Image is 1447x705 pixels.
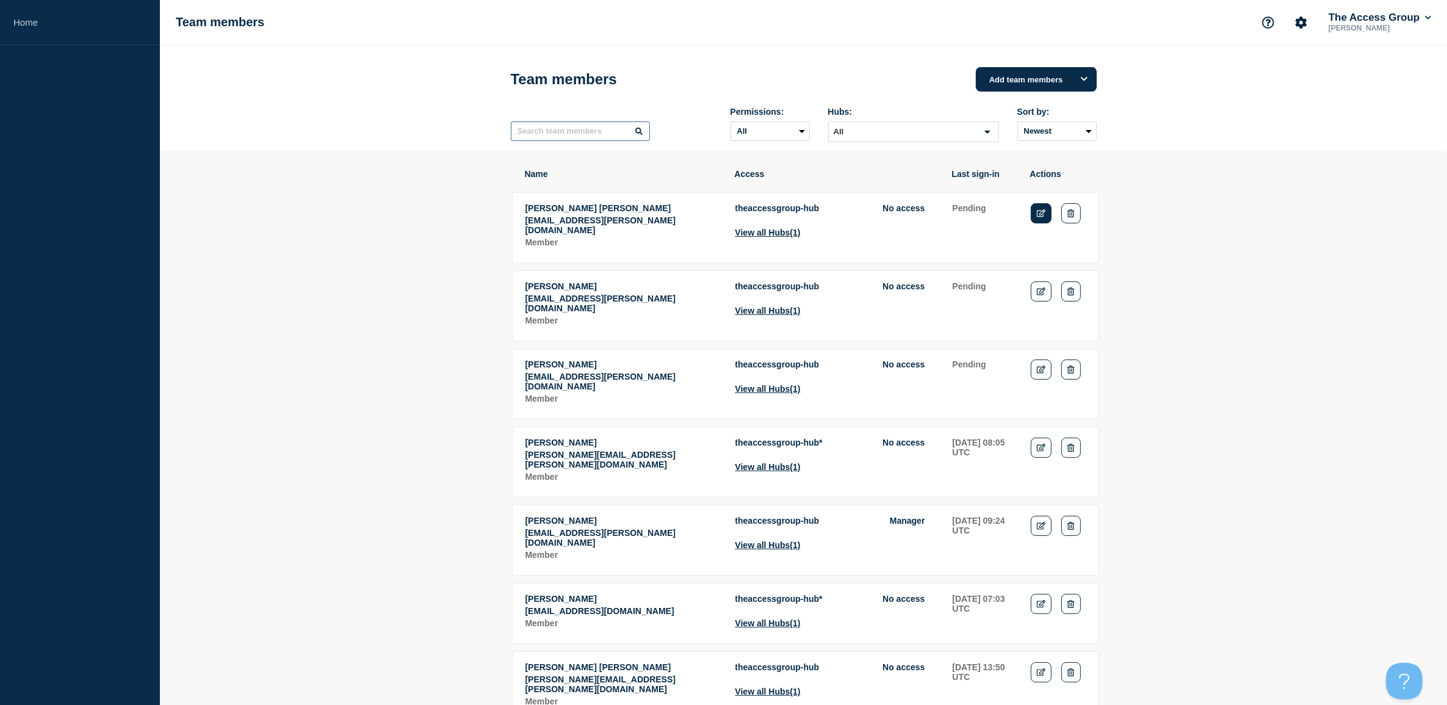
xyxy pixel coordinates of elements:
[1031,662,1052,682] a: Edit
[735,687,801,696] button: View all Hubs(1)
[511,121,650,141] input: Search team members
[952,515,1018,563] td: Last sign-in: 2025-09-17 09:24 UTC
[1031,516,1052,536] a: Edit
[882,662,925,672] span: No access
[525,360,722,369] p: Name: Oscar Nguyen
[735,594,925,604] li: Access to Hub theaccessgroup-hub with role No access
[525,662,722,672] p: Name: Jackson Turner
[525,372,722,391] p: Email: oscar.nguyen@theaccessgroup.com
[1061,594,1080,614] button: Delete
[525,203,722,213] p: Name: Sugnet Muehlberg
[1288,10,1314,35] button: Account settings
[790,540,801,550] span: (1)
[1061,203,1080,223] button: Delete
[735,462,801,472] button: View all Hubs(1)
[525,450,722,469] p: Email: graham.bell@theaccessgroup.com
[735,203,820,213] span: theaccessgroup-hub
[525,237,722,247] p: Role: Member
[1017,121,1097,141] select: Sort by
[1030,515,1086,563] td: Actions: Edit Delete
[511,71,617,88] h1: Team members
[525,294,722,313] p: Email: peta.jones@theaccessgroup.com
[1326,12,1434,24] button: The Access Group
[735,618,801,628] button: View all Hubs(1)
[525,360,597,369] span: [PERSON_NAME]
[1061,438,1080,458] button: Delete
[1031,203,1052,223] a: Edit
[735,594,830,604] span: theaccessgroup-hub
[952,593,1018,631] td: Last sign-in: 2025-09-24 07:03 UTC
[790,462,801,472] span: (1)
[524,168,722,179] th: Name
[525,203,671,213] span: [PERSON_NAME] [PERSON_NAME]
[1326,24,1434,32] p: [PERSON_NAME]
[525,394,722,403] p: Role: Member
[735,662,820,672] span: theaccessgroup-hub
[976,67,1097,92] button: Add team members
[525,281,722,291] p: Name: Peta Jones
[1030,359,1086,407] td: Actions: Edit Delete
[735,360,925,369] li: Access to Hub theaccessgroup-hub with role No access
[890,516,925,526] span: Manager
[952,281,1018,328] td: Last sign-in: Pending
[525,550,722,560] p: Role: Member
[735,281,820,291] span: theaccessgroup-hub
[790,228,801,237] span: (1)
[1017,107,1097,117] div: Sort by:
[734,168,939,179] th: Access
[525,594,597,604] span: [PERSON_NAME]
[1072,67,1097,92] button: Options
[525,281,597,291] span: [PERSON_NAME]
[1255,10,1281,35] button: Support
[790,306,801,316] span: (1)
[735,662,925,672] li: Access to Hub theaccessgroup-hub with role No access
[731,121,810,141] select: Permissions:
[1386,663,1423,700] iframe: Help Scout Beacon - Open
[882,438,925,447] span: No access
[525,316,722,325] p: Role: Member
[735,228,801,237] button: View all Hubs(1)
[525,516,597,526] span: [PERSON_NAME]
[1031,594,1052,614] a: Edit
[525,516,722,526] p: Name: Manasa Baddam
[525,472,722,482] p: Role: Member
[735,540,801,550] button: View all Hubs(1)
[882,281,925,291] span: No access
[828,121,999,142] div: Search for option
[952,203,1018,250] td: Last sign-in: Pending
[1061,662,1080,682] button: Delete
[882,594,925,604] span: No access
[735,384,801,394] button: View all Hubs(1)
[525,662,671,672] span: [PERSON_NAME] [PERSON_NAME]
[735,516,820,526] span: theaccessgroup-hub
[790,384,801,394] span: (1)
[1030,281,1086,328] td: Actions: Edit Delete
[1030,437,1086,485] td: Actions: Edit Delete
[1061,516,1080,536] button: Delete
[1030,593,1086,631] td: Actions: Edit Delete
[525,618,722,628] p: Role: Member
[525,606,722,616] p: Email: adriana.ajitaritei@theaccessgroup.com
[731,107,810,117] div: Permissions:
[1031,438,1052,458] a: Edit
[830,125,977,139] input: Search for option
[952,437,1018,485] td: Last sign-in: 2025-09-22 08:05 UTC
[525,438,722,447] p: Name: Graham Bell
[735,360,820,369] span: theaccessgroup-hub
[176,15,264,29] h1: Team members
[525,594,722,604] p: Name: adriana ajitaritei
[1030,168,1086,179] th: Actions
[1031,281,1052,302] a: Edit
[735,203,925,213] li: Access to Hub theaccessgroup-hub with role No access
[952,359,1018,407] td: Last sign-in: Pending
[1061,360,1080,380] button: Delete
[735,516,925,526] li: Access to Hub theaccessgroup-hub with role Manager
[951,168,1017,179] th: Last sign-in
[525,528,722,548] p: Email: manasa.baddam@theaccessgroup.com
[828,107,999,117] div: Hubs:
[735,306,801,316] button: View all Hubs(1)
[1061,281,1080,302] button: Delete
[790,618,801,628] span: (1)
[525,215,722,235] p: Email: sugnet.muehlberg@theaccessgroup.com
[1030,203,1086,250] td: Actions: Edit Delete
